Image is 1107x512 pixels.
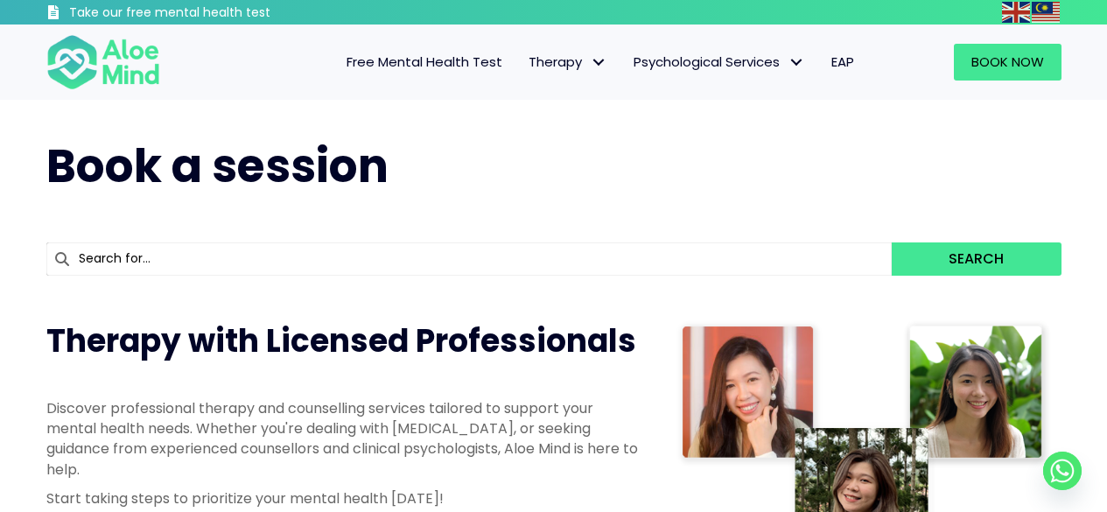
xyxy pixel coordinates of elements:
[529,53,607,71] span: Therapy
[46,4,364,25] a: Take our free mental health test
[634,53,805,71] span: Psychological Services
[1032,2,1061,22] a: Malay
[1043,452,1082,490] a: Whatsapp
[46,242,893,276] input: Search for...
[1002,2,1032,22] a: English
[183,44,867,81] nav: Menu
[46,398,641,480] p: Discover professional therapy and counselling services tailored to support your mental health nee...
[46,488,641,508] p: Start taking steps to prioritize your mental health [DATE]!
[333,44,515,81] a: Free Mental Health Test
[1032,2,1060,23] img: ms
[46,319,636,363] span: Therapy with Licensed Professionals
[515,44,620,81] a: TherapyTherapy: submenu
[954,44,1061,81] a: Book Now
[586,50,612,75] span: Therapy: submenu
[46,134,389,198] span: Book a session
[971,53,1044,71] span: Book Now
[1002,2,1030,23] img: en
[784,50,809,75] span: Psychological Services: submenu
[831,53,854,71] span: EAP
[818,44,867,81] a: EAP
[347,53,502,71] span: Free Mental Health Test
[46,33,160,91] img: Aloe mind Logo
[892,242,1061,276] button: Search
[620,44,818,81] a: Psychological ServicesPsychological Services: submenu
[69,4,364,22] h3: Take our free mental health test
